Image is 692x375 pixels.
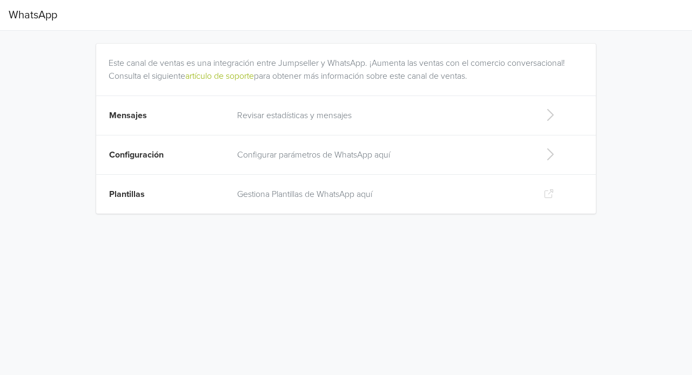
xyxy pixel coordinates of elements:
p: Revisar estadísticas y mensajes [237,109,526,122]
span: Mensajes [109,110,147,121]
p: Gestiona Plantillas de WhatsApp aquí [237,188,526,201]
a: artículo de soporte [185,71,254,81]
span: Plantillas [109,189,145,200]
div: Este canal de ventas es una integración entre Jumpseller y WhatsApp. ¡Aumenta las ventas con el c... [109,44,588,83]
span: WhatsApp [9,4,57,26]
span: Configuración [109,149,164,160]
p: Configurar parámetros de WhatsApp aquí [237,148,526,161]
